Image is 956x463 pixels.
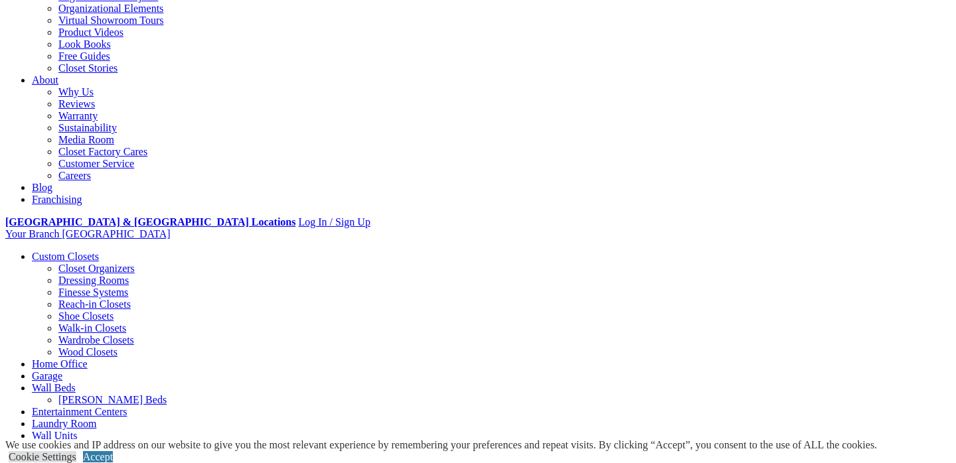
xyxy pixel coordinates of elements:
[58,27,123,38] a: Product Videos
[58,322,126,334] a: Walk-in Closets
[58,275,129,286] a: Dressing Rooms
[58,86,94,98] a: Why Us
[58,263,135,274] a: Closet Organizers
[5,228,59,239] span: Your Branch
[58,62,118,74] a: Closet Stories
[58,346,118,358] a: Wood Closets
[58,310,114,322] a: Shoe Closets
[32,406,127,417] a: Entertainment Centers
[32,182,52,193] a: Blog
[83,451,113,462] a: Accept
[58,298,131,310] a: Reach-in Closets
[32,418,96,429] a: Laundry Room
[32,430,77,441] a: Wall Units
[32,358,88,369] a: Home Office
[9,451,76,462] a: Cookie Settings
[58,334,134,346] a: Wardrobe Closets
[5,216,295,228] a: [GEOGRAPHIC_DATA] & [GEOGRAPHIC_DATA] Locations
[298,216,370,228] a: Log In / Sign Up
[58,15,164,26] a: Virtual Showroom Tours
[58,394,167,405] a: [PERSON_NAME] Beds
[32,370,62,381] a: Garage
[32,251,99,262] a: Custom Closets
[58,3,163,14] a: Organizational Elements
[58,158,134,169] a: Customer Service
[58,110,98,121] a: Warranty
[32,74,58,86] a: About
[58,146,147,157] a: Closet Factory Cares
[58,38,111,50] a: Look Books
[5,439,877,451] div: We use cookies and IP address on our website to give you the most relevant experience by remember...
[62,228,170,239] span: [GEOGRAPHIC_DATA]
[58,134,114,145] a: Media Room
[32,382,76,393] a: Wall Beds
[58,287,128,298] a: Finesse Systems
[58,170,91,181] a: Careers
[58,50,110,62] a: Free Guides
[5,228,171,239] a: Your Branch [GEOGRAPHIC_DATA]
[32,194,82,205] a: Franchising
[58,98,95,109] a: Reviews
[58,122,117,133] a: Sustainability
